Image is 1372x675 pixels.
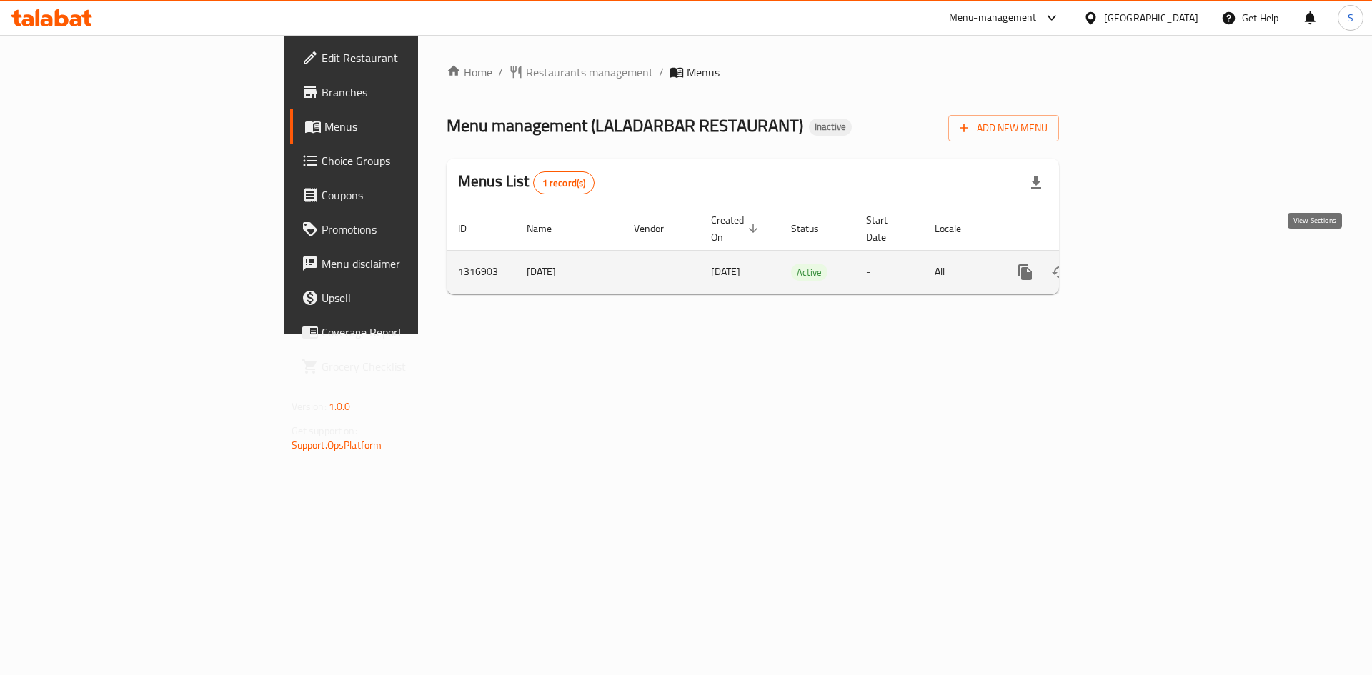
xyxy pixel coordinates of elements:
[791,220,837,237] span: Status
[290,281,514,315] a: Upsell
[447,64,1059,81] nav: breadcrumb
[1008,255,1043,289] button: more
[447,207,1157,294] table: enhanced table
[290,315,514,349] a: Coverage Report
[322,289,502,306] span: Upsell
[290,349,514,384] a: Grocery Checklist
[948,115,1059,141] button: Add New Menu
[509,64,653,81] a: Restaurants management
[322,221,502,238] span: Promotions
[809,119,852,136] div: Inactive
[855,250,923,294] td: -
[809,121,852,133] span: Inactive
[292,397,327,416] span: Version:
[1043,255,1077,289] button: Change Status
[526,64,653,81] span: Restaurants management
[949,9,1037,26] div: Menu-management
[923,250,997,294] td: All
[634,220,682,237] span: Vendor
[1104,10,1198,26] div: [GEOGRAPHIC_DATA]
[458,220,485,237] span: ID
[329,397,351,416] span: 1.0.0
[290,178,514,212] a: Coupons
[527,220,570,237] span: Name
[322,84,502,101] span: Branches
[322,186,502,204] span: Coupons
[534,176,595,190] span: 1 record(s)
[322,324,502,341] span: Coverage Report
[711,211,762,246] span: Created On
[324,118,502,135] span: Menus
[1348,10,1353,26] span: S
[447,109,803,141] span: Menu management ( LALADARBAR RESTAURANT )
[322,255,502,272] span: Menu disclaimer
[458,171,595,194] h2: Menus List
[1019,166,1053,200] div: Export file
[290,212,514,246] a: Promotions
[791,264,827,281] span: Active
[290,109,514,144] a: Menus
[292,436,382,454] a: Support.OpsPlatform
[533,171,595,194] div: Total records count
[659,64,664,81] li: /
[515,250,622,294] td: [DATE]
[290,75,514,109] a: Branches
[322,358,502,375] span: Grocery Checklist
[997,207,1157,251] th: Actions
[322,152,502,169] span: Choice Groups
[290,144,514,178] a: Choice Groups
[292,421,357,440] span: Get support on:
[960,119,1048,137] span: Add New Menu
[290,41,514,75] a: Edit Restaurant
[322,49,502,66] span: Edit Restaurant
[866,211,906,246] span: Start Date
[711,262,740,281] span: [DATE]
[290,246,514,281] a: Menu disclaimer
[935,220,980,237] span: Locale
[687,64,720,81] span: Menus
